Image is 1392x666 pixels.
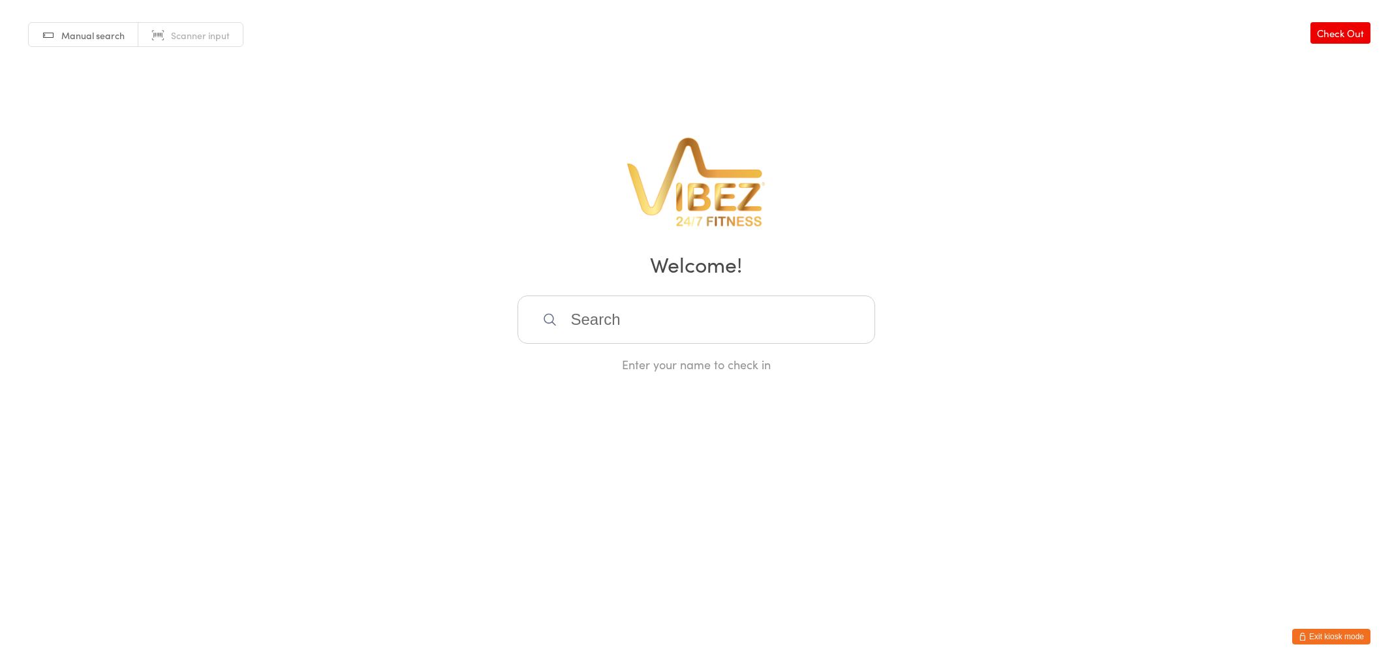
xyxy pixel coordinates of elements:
[623,133,770,231] img: VibeZ 24/7 Fitness
[518,295,875,344] input: Search
[61,29,125,42] span: Manual search
[1292,629,1370,644] button: Exit kiosk mode
[13,249,1379,279] h2: Welcome!
[1310,22,1370,44] a: Check Out
[171,29,230,42] span: Scanner input
[518,356,875,372] div: Enter your name to check in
